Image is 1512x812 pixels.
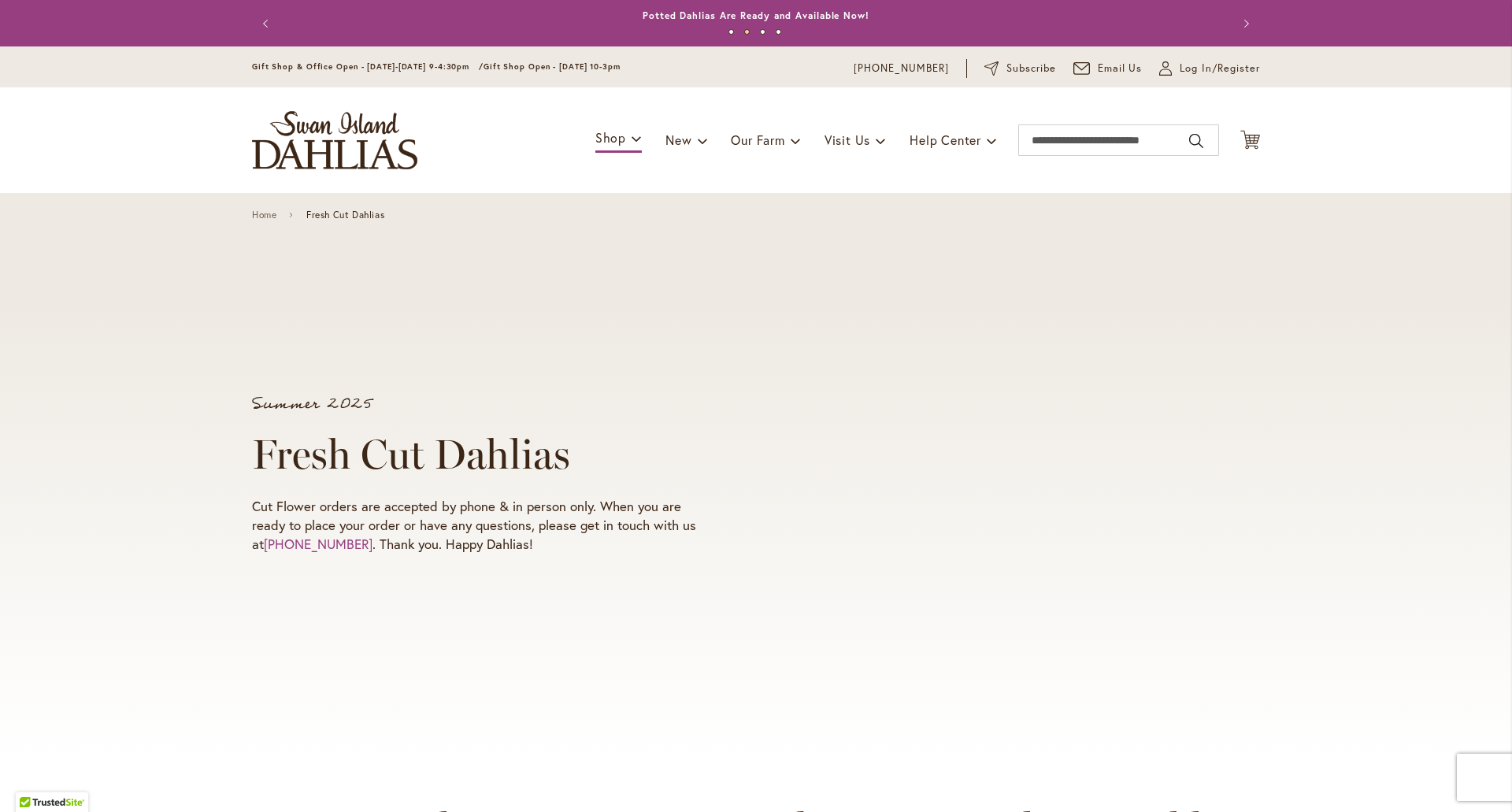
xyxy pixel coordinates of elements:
[252,431,710,478] h1: Fresh Cut Dahlias
[252,8,283,39] button: Previous
[252,111,417,169] a: store logo
[1073,61,1143,76] a: Email Us
[252,61,484,72] span: Gift Shop & Office Open - [DATE]-[DATE] 9-4:30pm /
[264,535,372,553] a: [PHONE_NUMBER]
[744,29,750,35] button: 2 of 4
[728,29,734,35] button: 1 of 4
[910,132,981,148] span: Help Center
[1180,61,1260,76] span: Log In/Register
[595,129,626,146] span: Shop
[484,61,621,72] span: Gift Shop Open - [DATE] 10-3pm
[1006,61,1056,76] span: Subscribe
[665,132,691,148] span: New
[731,132,784,148] span: Our Farm
[1228,8,1260,39] button: Next
[1098,61,1143,76] span: Email Us
[760,29,765,35] button: 3 of 4
[252,497,710,554] p: Cut Flower orders are accepted by phone & in person only. When you are ready to place your order ...
[1159,61,1260,76] a: Log In/Register
[854,61,949,76] a: [PHONE_NUMBER]
[252,209,276,221] a: Home
[252,396,710,412] p: Summer 2025
[825,132,870,148] span: Visit Us
[984,61,1056,76] a: Subscribe
[306,209,384,221] span: Fresh Cut Dahlias
[776,29,781,35] button: 4 of 4
[643,9,869,21] a: Potted Dahlias Are Ready and Available Now!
